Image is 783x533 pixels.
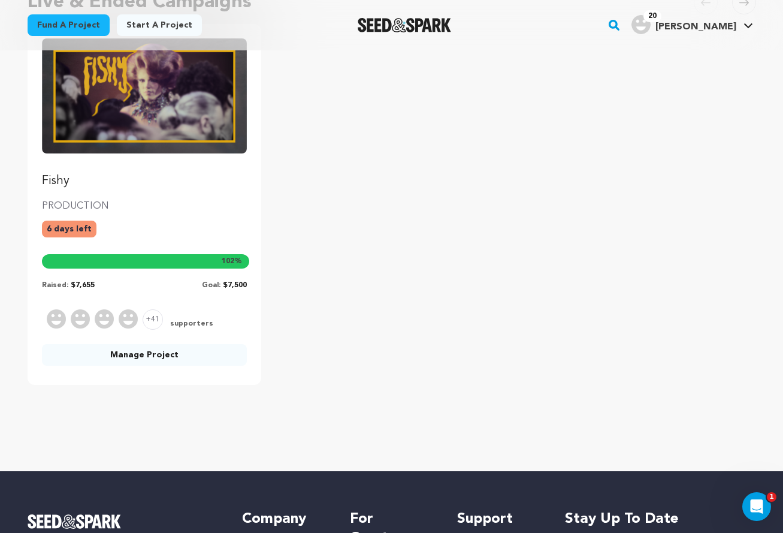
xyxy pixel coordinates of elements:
[643,10,661,22] span: 20
[42,173,247,189] p: Fishy
[457,510,540,529] h5: Support
[629,13,755,38] span: Milo R.'s Profile
[28,514,122,529] img: Seed&Spark Logo
[631,15,651,34] img: user.png
[42,344,247,366] a: Manage Project
[655,22,736,32] span: [PERSON_NAME]
[71,309,90,329] img: Supporter Image
[95,309,114,329] img: Supporter Image
[358,18,452,32] img: Seed&Spark Logo Dark Mode
[223,282,247,289] span: $7,500
[202,282,220,289] span: Goal:
[42,38,247,189] a: Fund Fishy
[42,199,247,213] p: PRODUCTION
[565,510,756,529] h5: Stay up to date
[168,319,213,330] span: supporters
[28,14,110,36] a: Fund a project
[42,221,96,237] p: 6 days left
[42,282,68,289] span: Raised:
[47,309,66,329] img: Supporter Image
[742,492,771,521] iframe: Intercom live chat
[629,13,755,34] a: Milo R.'s Profile
[71,282,95,289] span: $7,655
[143,309,163,330] span: +41
[358,18,452,32] a: Seed&Spark Homepage
[631,15,736,34] div: Milo R.'s Profile
[767,492,776,502] span: 1
[222,258,234,265] span: 102
[242,510,325,529] h5: Company
[119,309,138,329] img: Supporter Image
[222,257,242,266] span: %
[117,14,202,36] a: Start a project
[28,514,219,529] a: Seed&Spark Homepage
